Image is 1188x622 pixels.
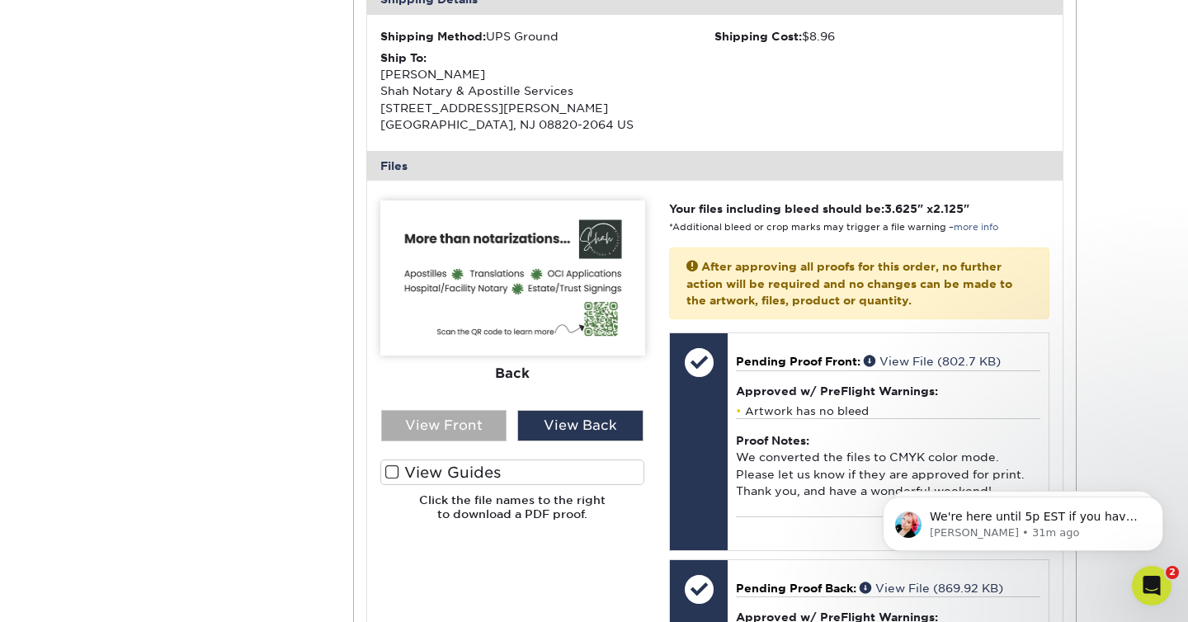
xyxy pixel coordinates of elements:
a: View File (802.7 KB) [864,355,1001,368]
a: more info [954,222,998,233]
iframe: Intercom live chat [1132,566,1171,606]
strong: Ship To: [380,51,427,64]
strong: Shipping Cost: [714,30,802,43]
iframe: Intercom notifications message [858,462,1188,577]
strong: Your files including bleed should be: " x " [669,202,969,215]
span: 3.625 [884,202,917,215]
div: We converted the files to CMYK color mode. Please let us know if they are approved for print. Tha... [736,418,1040,516]
li: Artwork has no bleed [736,404,1040,418]
a: View File (869.92 KB) [860,582,1003,595]
div: Files [367,151,1063,181]
small: *Additional bleed or crop marks may trigger a file warning – [669,222,998,233]
strong: After approving all proofs for this order, no further action will be required and no changes can ... [686,260,1012,307]
strong: Proof Notes: [736,434,809,447]
span: Pending Proof Front: [736,355,860,368]
span: Pending Proof Back: [736,582,856,595]
span: 2.125 [933,202,964,215]
span: 2 [1166,566,1179,579]
div: Back [380,356,645,392]
div: View Front [381,410,507,441]
div: [PERSON_NAME] Shah Notary & Apostille Services [STREET_ADDRESS][PERSON_NAME] [GEOGRAPHIC_DATA], N... [380,49,715,134]
div: $8.96 [714,28,1049,45]
h6: Click the file names to the right to download a PDF proof. [380,493,645,534]
strong: Shipping Method: [380,30,486,43]
h4: Approved w/ PreFlight Warnings: [736,384,1040,398]
label: View Guides [380,459,645,485]
div: UPS Ground [380,28,715,45]
div: View Back [517,410,643,441]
